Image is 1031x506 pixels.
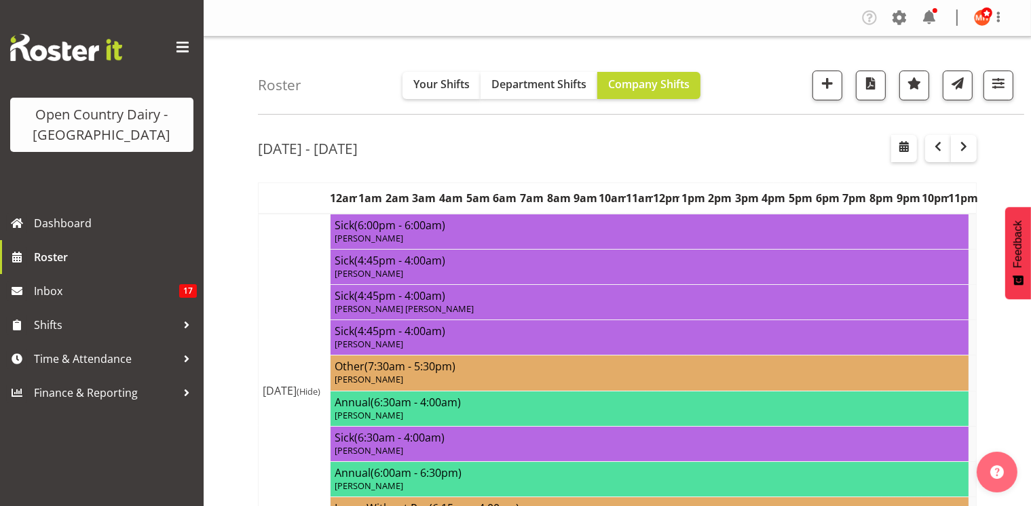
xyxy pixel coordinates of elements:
img: Rosterit website logo [10,34,122,61]
span: (4:45pm - 4:00am) [354,324,445,338]
button: Add a new shift [812,71,842,100]
th: 6am [491,182,519,214]
th: 6pm [814,182,842,214]
span: (6:30am - 4:00am) [354,430,445,445]
h4: Sick [335,254,964,267]
span: (4:45pm - 4:00am) [354,253,445,268]
span: (Hide) [297,385,320,397]
th: 3pm [734,182,761,214]
h4: Sick [335,218,964,232]
span: (6:00pm - 6:00am) [354,218,445,233]
th: 5am [464,182,491,214]
h4: Sick [335,431,964,444]
span: Department Shifts [491,77,586,92]
span: [PERSON_NAME] [335,373,403,385]
span: [PERSON_NAME] [335,267,403,279]
span: Time & Attendance [34,349,176,369]
img: help-xxl-2.png [990,465,1004,479]
span: [PERSON_NAME] [335,338,403,350]
button: Your Shifts [402,72,481,99]
th: 7pm [841,182,868,214]
h4: Sick [335,289,964,303]
th: 11pm [949,182,977,214]
img: milkreception-horotiu8286.jpg [974,9,990,26]
h2: [DATE] - [DATE] [258,140,358,157]
th: 7am [519,182,546,214]
span: [PERSON_NAME] [335,409,403,421]
th: 4am [438,182,465,214]
span: Dashboard [34,213,197,233]
span: Feedback [1012,220,1024,268]
th: 8pm [868,182,895,214]
span: 17 [179,284,197,298]
th: 10pm [922,182,949,214]
span: Finance & Reporting [34,383,176,403]
span: [PERSON_NAME] [335,480,403,492]
span: Company Shifts [608,77,690,92]
button: Department Shifts [481,72,597,99]
th: 9pm [895,182,922,214]
th: 5pm [787,182,814,214]
span: [PERSON_NAME] [335,232,403,244]
th: 1am [357,182,384,214]
h4: Annual [335,395,964,409]
button: Highlight an important date within the roster. [899,71,929,100]
th: 2am [384,182,411,214]
th: 8am [545,182,572,214]
h4: Other [335,359,964,373]
h4: Roster [258,77,301,93]
th: 4pm [760,182,787,214]
span: [PERSON_NAME] [PERSON_NAME] [335,303,474,315]
h4: Sick [335,324,964,338]
span: (6:30am - 4:00am) [371,395,461,410]
button: Company Shifts [597,72,700,99]
button: Download a PDF of the roster according to the set date range. [856,71,886,100]
button: Feedback - Show survey [1005,207,1031,299]
div: Open Country Dairy - [GEOGRAPHIC_DATA] [24,104,180,145]
th: 3am [411,182,438,214]
span: Shifts [34,315,176,335]
span: Roster [34,247,197,267]
th: 2pm [707,182,734,214]
th: 10am [599,182,626,214]
span: Your Shifts [413,77,470,92]
th: 12am [330,182,357,214]
button: Send a list of all shifts for the selected filtered period to all rostered employees. [943,71,973,100]
span: (4:45pm - 4:00am) [354,288,445,303]
button: Select a specific date within the roster. [891,135,917,162]
th: 9am [572,182,599,214]
span: [PERSON_NAME] [335,444,403,456]
span: (6:00am - 6:30pm) [371,465,462,480]
span: (7:30am - 5:30pm) [364,359,455,374]
th: 1pm [679,182,707,214]
h4: Annual [335,466,964,480]
th: 11am [626,182,653,214]
span: Inbox [34,281,179,301]
button: Filter Shifts [983,71,1013,100]
th: 12pm [653,182,680,214]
